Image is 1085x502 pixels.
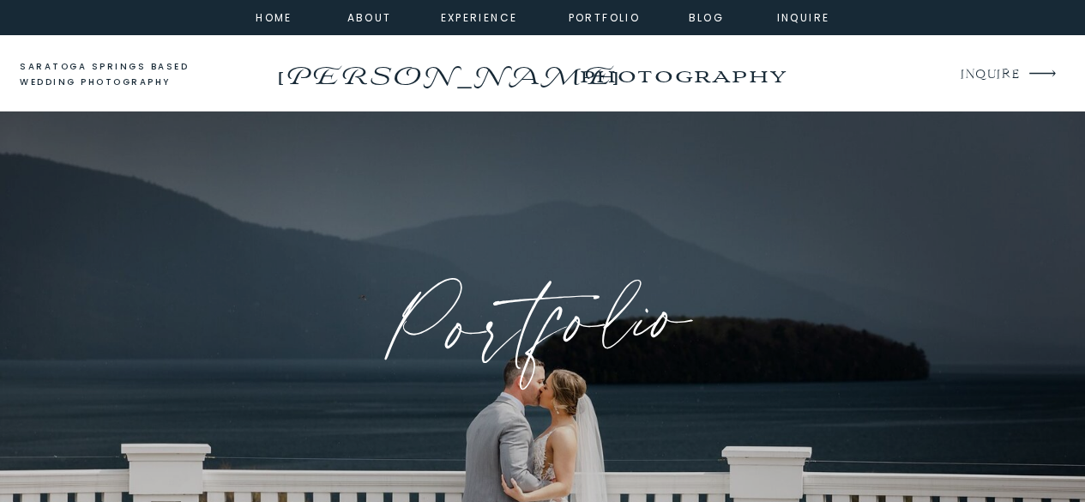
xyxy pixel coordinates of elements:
[568,9,642,24] a: portfolio
[219,256,868,401] h1: Portfolio
[273,56,622,83] a: [PERSON_NAME]
[961,64,1018,87] a: INQUIRE
[441,9,510,24] a: experience
[20,59,221,91] a: saratoga springs based wedding photography
[773,9,835,24] a: inquire
[347,9,386,24] a: about
[251,9,298,24] a: home
[546,51,819,99] a: photography
[676,9,738,24] a: Blog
